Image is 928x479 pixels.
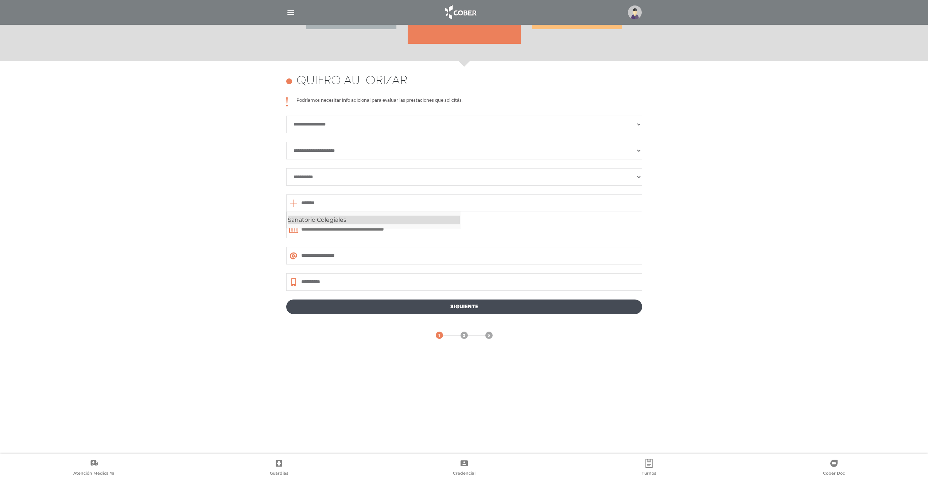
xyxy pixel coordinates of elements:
[288,216,460,224] div: Sanatorio Colegiales
[485,332,493,339] a: 3
[296,97,462,107] p: Podríamos necesitar info adicional para evaluar las prestaciones que solicitás.
[488,332,490,339] span: 3
[372,459,556,478] a: Credencial
[186,459,371,478] a: Guardias
[1,459,186,478] a: Atención Médica Ya
[286,8,295,17] img: Cober_menu-lines-white.svg
[453,471,475,477] span: Credencial
[642,471,656,477] span: Turnos
[441,4,479,21] img: logo_cober_home-white.png
[823,471,845,477] span: Cober Doc
[742,459,927,478] a: Cober Doc
[438,332,440,339] span: 1
[436,332,443,339] a: 1
[628,5,642,19] img: profile-placeholder.svg
[461,332,468,339] a: 2
[556,459,741,478] a: Turnos
[296,74,407,88] h4: Quiero autorizar
[286,300,642,314] a: Siguiente
[270,471,288,477] span: Guardias
[73,471,114,477] span: Atención Médica Ya
[463,332,465,339] span: 2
